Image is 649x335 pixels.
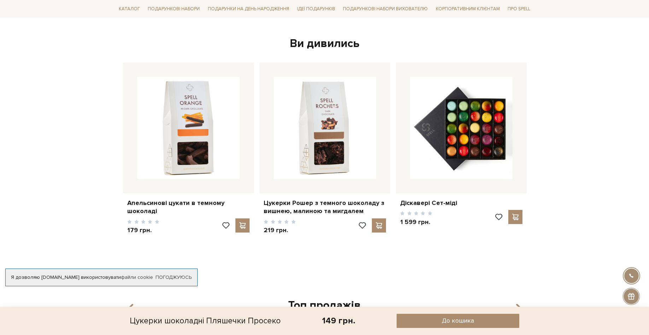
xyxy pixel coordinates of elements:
div: Цукерки шоколадні Пляшечки Просеко [130,314,281,328]
a: файли cookie [121,274,153,280]
a: Ідеї подарунків [294,4,338,14]
a: Подарунки на День народження [205,4,292,14]
a: Корпоративним клієнтам [433,3,503,15]
a: Апельсинові цукати в темному шоколаді [127,199,250,216]
p: 179 грн. [127,226,159,234]
span: До кошика [442,317,474,325]
div: Ви дивились [120,36,529,51]
a: Каталог [116,4,143,14]
a: Цукерки Рошер з темного шоколаду з вишнею, малиною та мигдалем [264,199,386,216]
div: 149 грн. [322,315,355,326]
a: Подарункові набори вихователю [340,3,431,15]
a: Діскавері Сет-міді [400,199,522,207]
div: Я дозволяю [DOMAIN_NAME] використовувати [6,274,197,281]
a: Про Spell [505,4,533,14]
div: Топ продажів [120,298,529,313]
a: Погоджуюсь [156,274,192,281]
a: Подарункові набори [145,4,203,14]
p: 219 грн. [264,226,296,234]
button: До кошика [397,314,519,328]
p: 1 599 грн. [400,218,432,226]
